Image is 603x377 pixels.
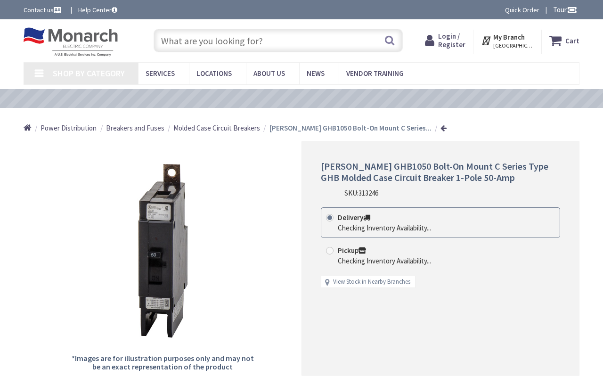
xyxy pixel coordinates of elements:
[493,33,525,41] strong: My Branch
[481,32,533,49] div: My Branch [GEOGRAPHIC_DATA], [GEOGRAPHIC_DATA]
[106,123,164,133] a: Breakers and Fuses
[344,188,378,198] div: SKU:
[425,32,465,49] a: Login / Register
[212,94,376,104] a: VIEW OUR VIDEO TRAINING LIBRARY
[68,354,257,371] h5: *Images are for illustration purposes only and may not be an exact representation of the product
[253,69,285,78] span: About Us
[41,123,97,132] span: Power Distribution
[24,5,63,15] a: Contact us
[338,256,431,266] div: Checking Inventory Availability...
[493,42,533,49] span: [GEOGRAPHIC_DATA], [GEOGRAPHIC_DATA]
[338,223,431,233] div: Checking Inventory Availability...
[438,32,465,49] span: Login / Register
[505,5,539,15] a: Quick Order
[553,5,577,14] span: Tour
[321,160,548,183] span: [PERSON_NAME] GHB1050 Bolt-On Mount C Series Type GHB Molded Case Circuit Breaker 1-Pole 50-Amp
[53,68,125,79] span: Shop By Category
[41,123,97,133] a: Power Distribution
[196,69,232,78] span: Locations
[338,213,370,222] strong: Delivery
[146,69,175,78] span: Services
[565,32,579,49] strong: Cart
[549,32,579,49] a: Cart
[333,278,410,287] a: View Stock in Nearby Branches
[338,246,366,255] strong: Pickup
[269,123,432,132] strong: [PERSON_NAME] GHB1050 Bolt-On Mount C Series...
[359,188,378,197] span: 313246
[78,5,117,15] a: Help Center
[68,158,257,347] img: Eaton GHB1050 Bolt-On Mount C Series Type GHB Molded Case Circuit Breaker 1-Pole 50-Amp
[173,123,260,132] span: Molded Case Circuit Breakers
[173,123,260,133] a: Molded Case Circuit Breakers
[154,29,403,52] input: What are you looking for?
[24,27,118,57] img: Monarch Electric Company
[307,69,325,78] span: News
[346,69,404,78] span: Vendor Training
[106,123,164,132] span: Breakers and Fuses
